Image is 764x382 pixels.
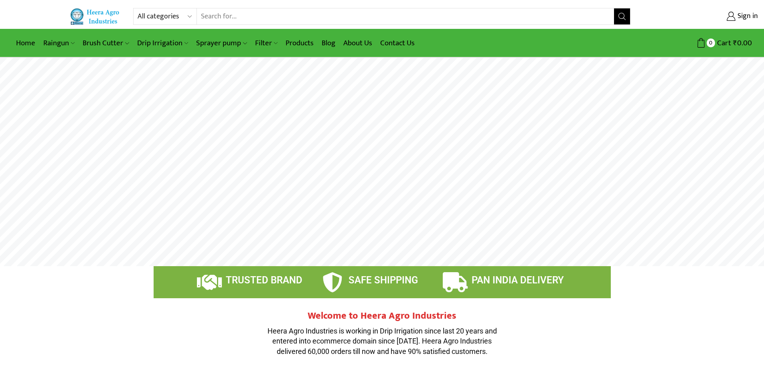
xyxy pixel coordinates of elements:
a: Raingun [39,34,79,53]
span: SAFE SHIPPING [349,275,418,286]
a: Products [282,34,318,53]
a: About Us [339,34,376,53]
a: Sign in [642,9,758,24]
button: Search button [614,8,630,24]
p: Heera Agro Industries is working in Drip Irrigation since last 20 years and entered into ecommerc... [262,326,503,357]
a: Sprayer pump [192,34,251,53]
h2: Welcome to Heera Agro Industries [262,310,503,322]
span: 0 [707,38,715,47]
span: Sign in [736,11,758,22]
span: TRUSTED BRAND [226,275,302,286]
a: Blog [318,34,339,53]
a: Home [12,34,39,53]
span: PAN INDIA DELIVERY [472,275,564,286]
a: Brush Cutter [79,34,133,53]
span: ₹ [733,37,737,49]
bdi: 0.00 [733,37,752,49]
a: 0 Cart ₹0.00 [638,36,752,51]
input: Search for... [197,8,614,24]
a: Contact Us [376,34,419,53]
a: Drip Irrigation [133,34,192,53]
a: Filter [251,34,282,53]
span: Cart [715,38,731,49]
